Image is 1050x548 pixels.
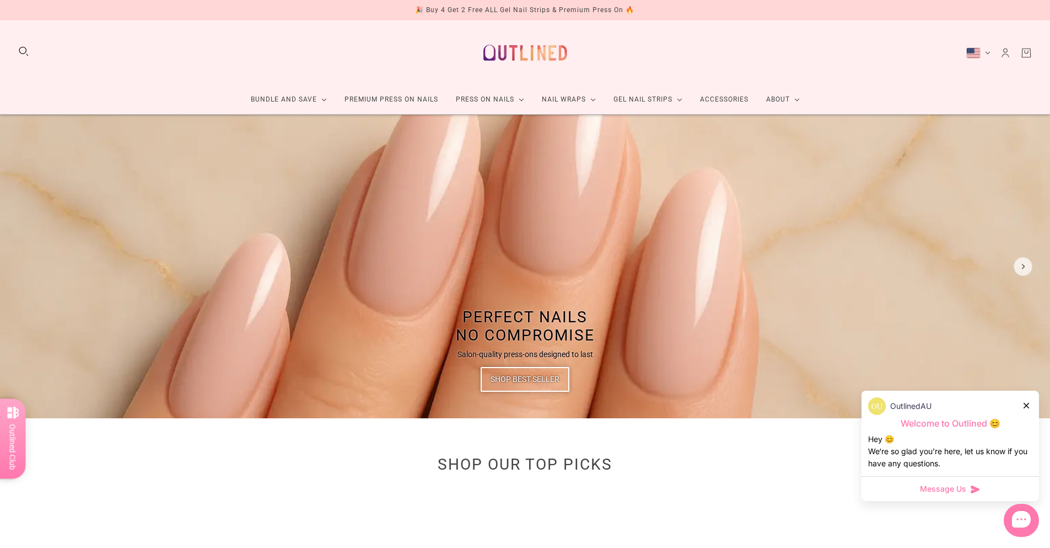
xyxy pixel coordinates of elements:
[966,47,990,58] button: United States
[868,397,886,415] img: data:image/png;base64,iVBORw0KGgoAAAANSUhEUgAAACQAAAAkCAYAAADhAJiYAAAClklEQVR4AexUPYgTQRT+drKXZC+...
[477,29,574,76] a: Outlined
[691,85,757,114] a: Accessories
[533,85,605,114] a: Nail Wraps
[456,307,595,344] span: Perfect Nails No Compromise
[415,4,634,16] div: 🎉 Buy 4 Get 2 Free ALL Gel Nail Strips & Premium Press On 🔥
[457,349,593,360] p: Salon-quality press-ons designed to last
[242,85,336,114] a: Bundle and Save
[605,85,691,114] a: Gel Nail Strips
[447,85,533,114] a: Press On Nails
[18,45,30,57] button: Search
[481,367,569,392] a: Shop Best Seller
[1020,47,1032,59] a: Cart
[920,483,966,494] span: Message Us
[336,85,447,114] a: Premium Press On Nails
[868,433,1032,470] div: Hey 😊 We‘re so glad you’re here, let us know if you have any questions.
[890,400,931,412] p: OutlinedAU
[491,367,559,392] span: Shop Best Seller
[757,85,809,114] a: About
[999,47,1011,59] a: Account
[438,455,612,473] a: Shop Our Top Picks
[868,418,1032,429] p: Welcome to Outlined 😊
